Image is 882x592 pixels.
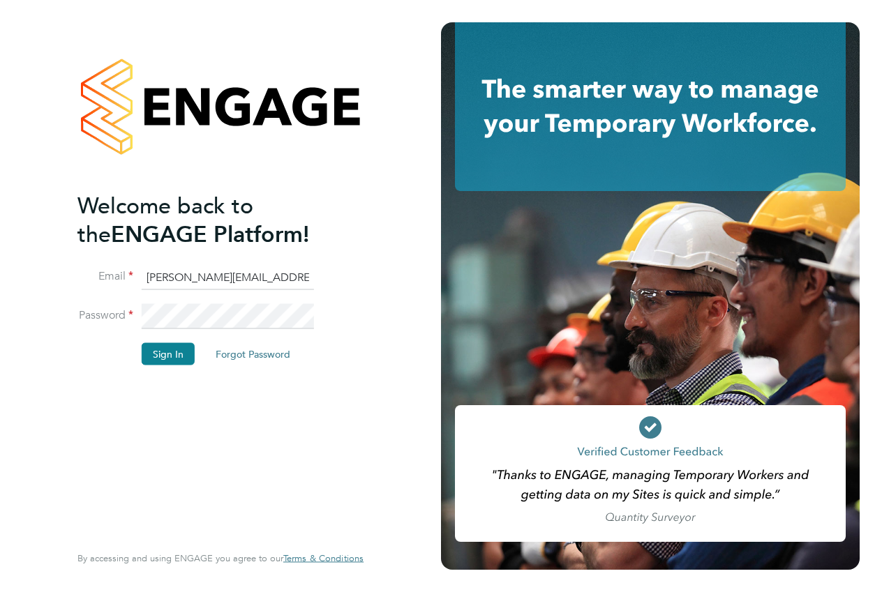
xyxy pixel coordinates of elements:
[77,192,253,248] span: Welcome back to the
[204,343,301,365] button: Forgot Password
[142,343,195,365] button: Sign In
[77,269,133,284] label: Email
[77,308,133,323] label: Password
[283,553,364,564] a: Terms & Conditions
[77,191,350,248] h2: ENGAGE Platform!
[77,552,364,564] span: By accessing and using ENGAGE you agree to our
[142,265,314,290] input: Enter your work email...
